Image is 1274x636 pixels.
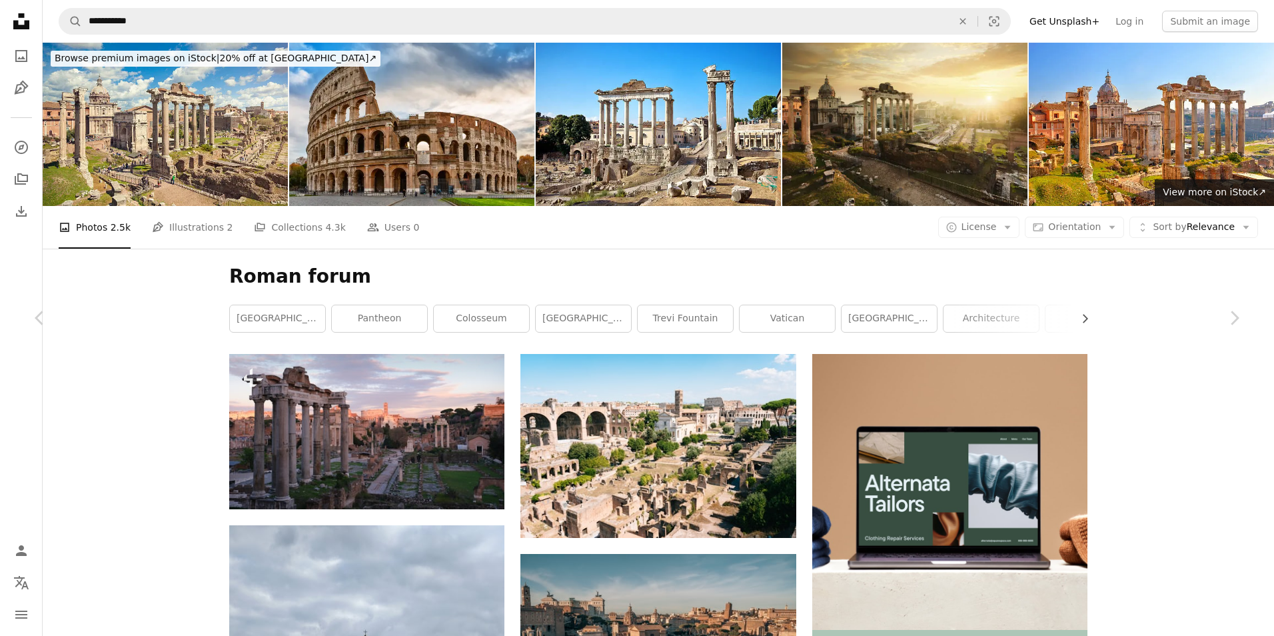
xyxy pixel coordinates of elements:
[8,601,35,628] button: Menu
[414,220,420,235] span: 0
[1163,187,1266,197] span: View more on iStock ↗
[1025,217,1124,238] button: Orientation
[8,569,35,596] button: Language
[8,134,35,161] a: Explore
[1153,221,1235,234] span: Relevance
[938,217,1020,238] button: License
[1029,43,1274,206] img: Roman ruins in Rome, Forum
[638,305,733,332] a: trevi fountain
[1107,11,1151,32] a: Log in
[55,53,219,63] span: Browse premium images on iStock |
[1045,305,1141,332] a: city
[230,305,325,332] a: [GEOGRAPHIC_DATA]
[520,354,796,537] img: aerial view of city buildings during daytime
[1073,305,1087,332] button: scroll list to the right
[1048,221,1101,232] span: Orientation
[229,425,504,437] a: the ruins of the ancient city of rome
[229,354,504,509] img: the ruins of the ancient city of rome
[325,220,345,235] span: 4.3k
[43,43,288,206] img: Forum Romanum, Rome
[1194,254,1274,382] a: Next
[782,43,1027,206] img: Roman Forum at sunrise, from left to right: Temple of Vespasian and Titus, church of Santi Luca e...
[227,220,233,235] span: 2
[8,75,35,101] a: Illustrations
[8,43,35,69] a: Photos
[254,206,345,249] a: Collections 4.3k
[59,8,1011,35] form: Find visuals sitewide
[842,305,937,332] a: [GEOGRAPHIC_DATA]
[55,53,376,63] span: 20% off at [GEOGRAPHIC_DATA] ↗
[961,221,997,232] span: License
[8,166,35,193] a: Collections
[1021,11,1107,32] a: Get Unsplash+
[1153,221,1186,232] span: Sort by
[59,9,82,34] button: Search Unsplash
[152,206,233,249] a: Illustrations 2
[8,537,35,564] a: Log in / Sign up
[434,305,529,332] a: colosseum
[948,9,977,34] button: Clear
[8,198,35,225] a: Download History
[812,354,1087,629] img: file-1707885205802-88dd96a21c72image
[520,439,796,451] a: aerial view of city buildings during daytime
[1162,11,1258,32] button: Submit an image
[1155,179,1274,206] a: View more on iStock↗
[536,305,631,332] a: [GEOGRAPHIC_DATA]
[1129,217,1258,238] button: Sort byRelevance
[740,305,835,332] a: vatican
[229,265,1087,289] h1: Roman forum
[332,305,427,332] a: pantheon
[289,43,534,206] img: Colosseum (Coliseum) is one of main travel attraction of Rome in Italy.
[978,9,1010,34] button: Visual search
[367,206,420,249] a: Users 0
[43,43,388,75] a: Browse premium images on iStock|20% off at [GEOGRAPHIC_DATA]↗
[944,305,1039,332] a: architecture
[536,43,781,206] img: Roman Forum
